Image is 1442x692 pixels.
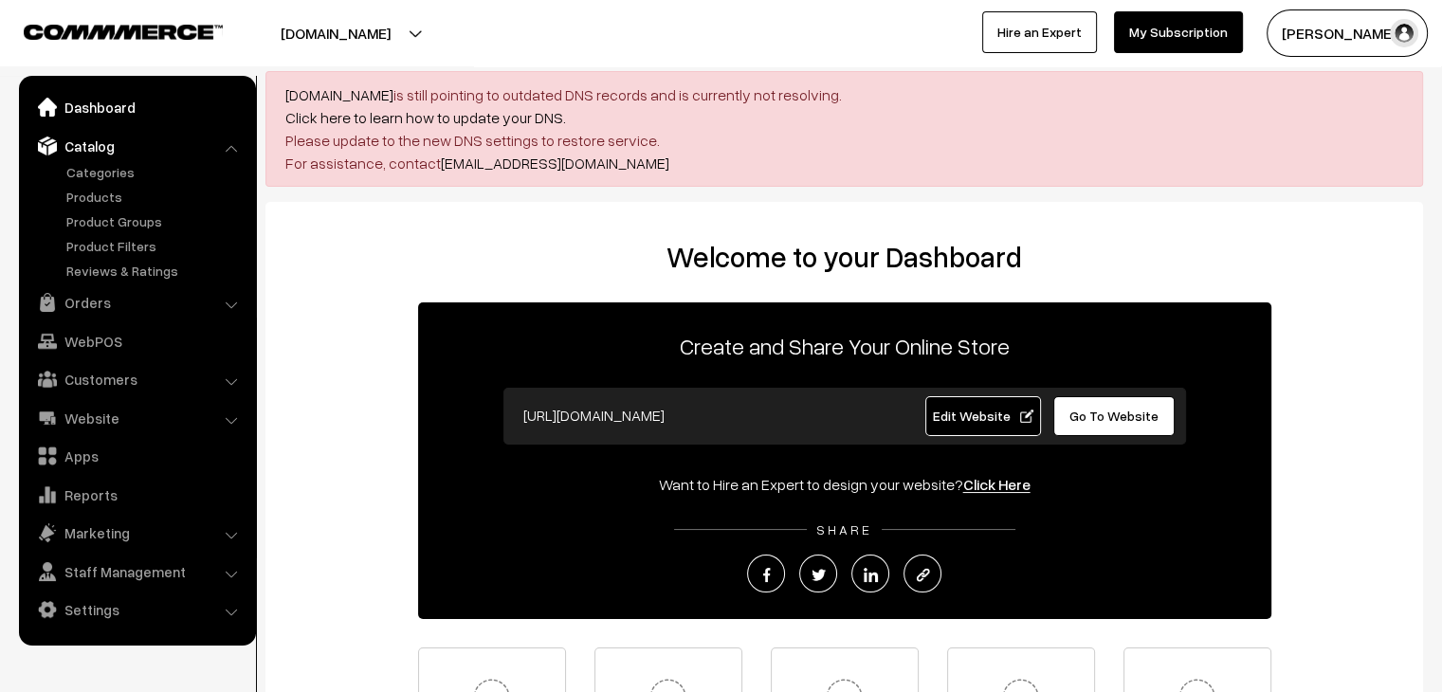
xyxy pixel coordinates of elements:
a: Dashboard [24,90,249,124]
a: Marketing [24,516,249,550]
a: Products [62,187,249,207]
a: COMMMERCE [24,19,190,42]
div: is still pointing to outdated DNS records and is currently not resolving. Please update to the ne... [265,71,1423,187]
a: Settings [24,592,249,627]
a: [DOMAIN_NAME] [285,85,393,104]
a: Edit Website [925,396,1041,436]
h2: Welcome to your Dashboard [284,240,1404,274]
a: Staff Management [24,555,249,589]
a: Reviews & Ratings [62,261,249,281]
span: SHARE [807,521,882,537]
a: Hire an Expert [982,11,1097,53]
button: [DOMAIN_NAME] [214,9,457,57]
a: WebPOS [24,324,249,358]
a: Catalog [24,129,249,163]
a: Orders [24,285,249,319]
a: Click Here [963,475,1031,494]
a: Reports [24,478,249,512]
a: Customers [24,362,249,396]
a: Apps [24,439,249,473]
a: Website [24,401,249,435]
a: Product Filters [62,236,249,256]
img: user [1390,19,1418,47]
a: [EMAIL_ADDRESS][DOMAIN_NAME] [441,154,669,173]
a: My Subscription [1114,11,1243,53]
a: Product Groups [62,211,249,231]
a: Categories [62,162,249,182]
span: Edit Website [932,408,1033,424]
a: Go To Website [1053,396,1176,436]
span: Go To Website [1069,408,1159,424]
img: COMMMERCE [24,25,223,39]
div: Want to Hire an Expert to design your website? [418,473,1271,496]
a: Click here to learn how to update your DNS. [285,108,566,127]
p: Create and Share Your Online Store [418,329,1271,363]
button: [PERSON_NAME] [1267,9,1428,57]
